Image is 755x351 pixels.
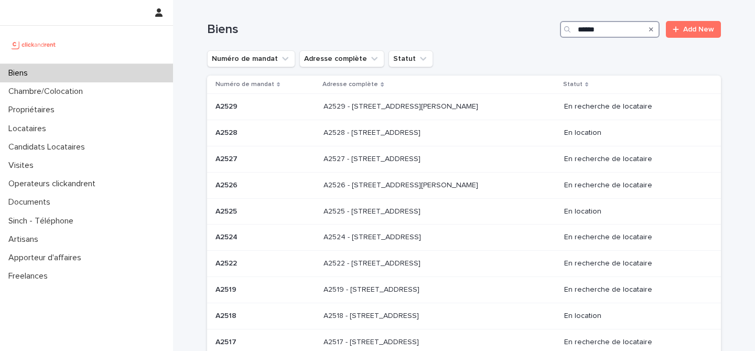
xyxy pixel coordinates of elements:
[564,233,704,242] p: En recherche de locataire
[207,303,721,329] tr: A2518A2518 A2518 - [STREET_ADDRESS]A2518 - [STREET_ADDRESS] En location
[215,231,240,242] p: A2524
[215,336,239,347] p: A2517
[207,172,721,198] tr: A2526A2526 A2526 - [STREET_ADDRESS][PERSON_NAME]A2526 - [STREET_ADDRESS][PERSON_NAME] En recherch...
[323,153,423,164] p: A2527 - [STREET_ADDRESS]
[215,126,240,137] p: A2528
[323,231,423,242] p: A2524 - [STREET_ADDRESS]
[563,79,583,90] p: Statut
[207,251,721,277] tr: A2522A2522 A2522 - [STREET_ADDRESS]A2522 - [STREET_ADDRESS] En recherche de locataire
[564,312,704,321] p: En location
[207,22,556,37] h1: Biens
[4,179,104,189] p: Operateurs clickandrent
[4,253,90,263] p: Apporteur d'affaires
[389,50,433,67] button: Statut
[8,34,59,55] img: UCB0brd3T0yccxBKYDjQ
[323,336,421,347] p: A2517 - [STREET_ADDRESS]
[207,50,295,67] button: Numéro de mandat
[323,126,423,137] p: A2528 - [STREET_ADDRESS]
[564,102,704,111] p: En recherche de locataire
[207,276,721,303] tr: A2519A2519 A2519 - [STREET_ADDRESS]A2519 - [STREET_ADDRESS] En recherche de locataire
[215,257,239,268] p: A2522
[683,26,714,33] span: Add New
[666,21,721,38] a: Add New
[4,87,91,97] p: Chambre/Colocation
[564,207,704,216] p: En location
[323,205,423,216] p: A2525 - [STREET_ADDRESS]
[322,79,378,90] p: Adresse complète
[207,198,721,225] tr: A2525A2525 A2525 - [STREET_ADDRESS]A2525 - [STREET_ADDRESS] En location
[564,129,704,137] p: En location
[215,283,239,294] p: A2519
[4,124,55,134] p: Locataires
[215,205,239,216] p: A2525
[215,79,274,90] p: Numéro de mandat
[4,105,63,115] p: Propriétaires
[4,142,93,152] p: Candidats Locataires
[215,100,240,111] p: A2529
[215,153,240,164] p: A2527
[560,21,660,38] input: Search
[564,259,704,268] p: En recherche de locataire
[4,271,56,281] p: Freelances
[4,161,42,171] p: Visites
[207,146,721,172] tr: A2527A2527 A2527 - [STREET_ADDRESS]A2527 - [STREET_ADDRESS] En recherche de locataire
[4,216,82,226] p: Sinch - Téléphone
[215,310,239,321] p: A2518
[564,155,704,164] p: En recherche de locataire
[4,197,59,207] p: Documents
[207,225,721,251] tr: A2524A2524 A2524 - [STREET_ADDRESS]A2524 - [STREET_ADDRESS] En recherche de locataire
[4,68,36,78] p: Biens
[299,50,384,67] button: Adresse complète
[323,100,480,111] p: A2529 - 14 rue Honoré de Balzac, Garges-lès-Gonesse 95140
[323,310,421,321] p: A2518 - [STREET_ADDRESS]
[323,257,423,268] p: A2522 - [STREET_ADDRESS]
[4,235,47,244] p: Artisans
[215,179,240,190] p: A2526
[323,179,480,190] p: A2526 - [STREET_ADDRESS][PERSON_NAME]
[564,181,704,190] p: En recherche de locataire
[207,94,721,120] tr: A2529A2529 A2529 - [STREET_ADDRESS][PERSON_NAME]A2529 - [STREET_ADDRESS][PERSON_NAME] En recherch...
[323,283,422,294] p: A2519 - [STREET_ADDRESS]
[564,338,704,347] p: En recherche de locataire
[207,120,721,146] tr: A2528A2528 A2528 - [STREET_ADDRESS]A2528 - [STREET_ADDRESS] En location
[564,285,704,294] p: En recherche de locataire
